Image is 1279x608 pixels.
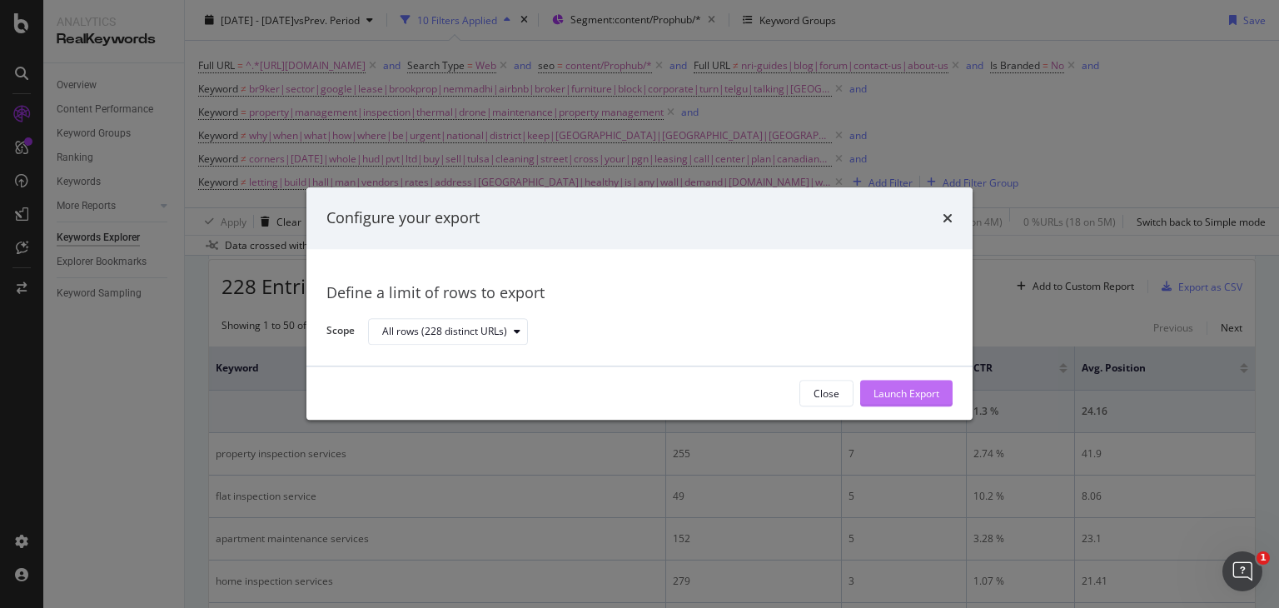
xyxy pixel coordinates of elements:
[326,282,953,304] div: Define a limit of rows to export
[799,381,853,407] button: Close
[306,187,973,420] div: modal
[943,207,953,229] div: times
[326,207,480,229] div: Configure your export
[326,324,355,342] label: Scope
[1222,551,1262,591] iframe: Intercom live chat
[873,386,939,401] div: Launch Export
[860,381,953,407] button: Launch Export
[1257,551,1270,565] span: 1
[368,318,528,345] button: All rows (228 distinct URLs)
[814,386,839,401] div: Close
[382,326,507,336] div: All rows (228 distinct URLs)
